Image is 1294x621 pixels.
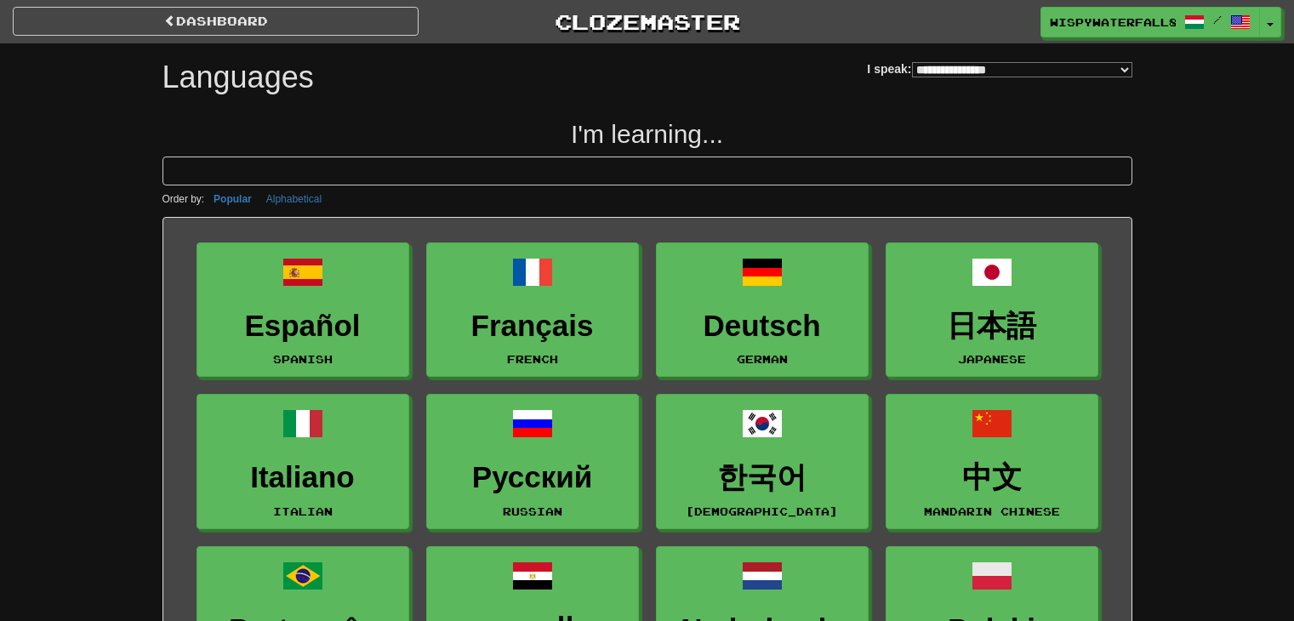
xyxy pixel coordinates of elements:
[665,461,859,494] h3: 한국어
[886,242,1098,378] a: 日本語Japanese
[261,190,327,208] button: Alphabetical
[208,190,257,208] button: Popular
[737,353,788,365] small: German
[436,461,630,494] h3: Русский
[1050,14,1176,30] span: WispyWaterfall8003
[426,394,639,529] a: РусскийRussian
[197,394,409,529] a: ItalianoItalian
[686,505,838,517] small: [DEMOGRAPHIC_DATA]
[426,242,639,378] a: FrançaisFrench
[13,7,419,36] a: dashboard
[958,353,1026,365] small: Japanese
[665,310,859,343] h3: Deutsch
[895,461,1089,494] h3: 中文
[436,310,630,343] h3: Français
[886,394,1098,529] a: 中文Mandarin Chinese
[162,120,1132,148] h2: I'm learning...
[197,242,409,378] a: EspañolSpanish
[162,193,205,205] small: Order by:
[507,353,558,365] small: French
[656,242,869,378] a: DeutschGerman
[912,62,1132,77] select: I speak:
[656,394,869,529] a: 한국어[DEMOGRAPHIC_DATA]
[444,7,850,37] a: Clozemaster
[924,505,1060,517] small: Mandarin Chinese
[273,505,333,517] small: Italian
[206,461,400,494] h3: Italiano
[273,353,333,365] small: Spanish
[867,60,1132,77] label: I speak:
[206,310,400,343] h3: Español
[1213,14,1222,26] span: /
[895,310,1089,343] h3: 日本語
[1040,7,1260,37] a: WispyWaterfall8003 /
[162,60,314,94] h1: Languages
[503,505,562,517] small: Russian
